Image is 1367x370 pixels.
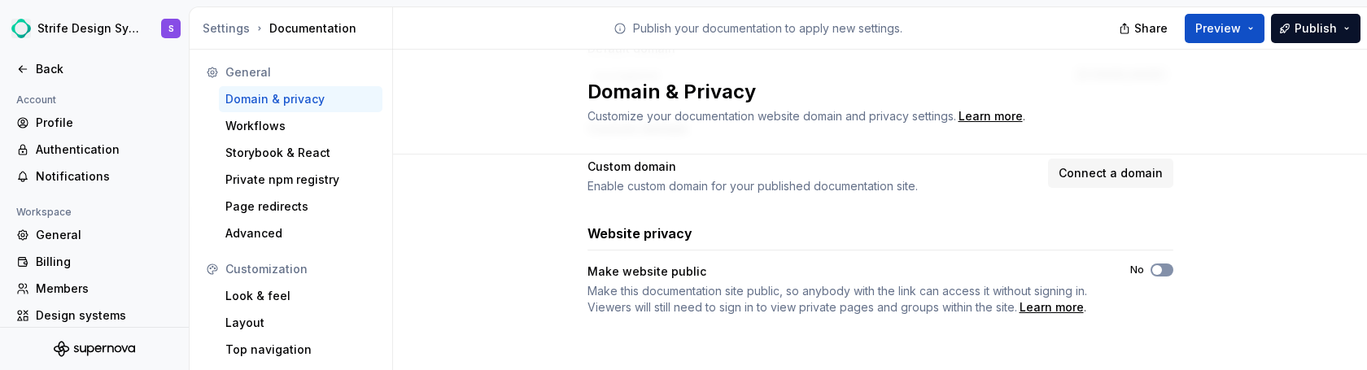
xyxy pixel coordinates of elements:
a: Layout [219,310,382,336]
div: Customization [225,261,376,277]
div: Documentation [203,20,386,37]
span: . [956,111,1025,123]
div: Workflows [225,118,376,134]
span: Customize your documentation website domain and privacy settings. [587,109,956,123]
div: Back [36,61,173,77]
span: Make this documentation site public, so anybody with the link can access it without signing in. V... [587,284,1087,314]
span: Share [1134,20,1168,37]
div: Notifications [36,168,173,185]
span: Preview [1195,20,1241,37]
div: Advanced [225,225,376,242]
a: Notifications [10,163,179,189]
div: Make website public [587,263,706,280]
div: S [168,22,174,35]
a: Advanced [219,220,382,246]
div: Custom domain [587,159,676,175]
div: Billing [36,254,173,270]
button: Publish [1271,14,1360,43]
a: Top navigation [219,337,382,363]
div: Workspace [10,202,78,222]
label: No [1130,263,1144,276]
h2: Domain & Privacy [587,79,1154,105]
div: Page redirects [225,198,376,215]
a: Private npm registry [219,167,382,193]
button: Connect a domain [1048,159,1173,188]
a: Learn more [1020,299,1084,316]
div: Top navigation [225,342,376,358]
div: Strife Design System [37,20,142,37]
div: Domain & privacy [225,91,376,107]
svg: Supernova Logo [54,341,135,357]
div: Storybook & React [225,145,376,161]
span: Connect a domain [1059,165,1163,181]
a: Learn more [959,108,1023,124]
button: Share [1111,14,1178,43]
a: Billing [10,249,179,275]
h3: Website privacy [587,224,692,243]
button: Preview [1185,14,1264,43]
div: Design systems [36,307,173,324]
a: Page redirects [219,194,382,220]
span: . [587,283,1101,316]
div: Account [10,90,63,110]
a: General [10,222,179,248]
p: Publish your documentation to apply new settings. [633,20,902,37]
a: Profile [10,110,179,136]
div: Authentication [36,141,173,158]
div: Members [36,281,173,297]
img: 21b91b01-957f-4e61-960f-db90ae25bf09.png [11,19,31,38]
a: Storybook & React [219,140,382,166]
div: General [36,227,173,243]
a: Look & feel [219,283,382,309]
div: Private npm registry [225,172,376,188]
span: Publish [1295,20,1337,37]
div: General [225,64,376,81]
a: Back [10,56,179,82]
button: Strife Design SystemS [3,11,186,46]
div: Profile [36,115,173,131]
a: Design systems [10,303,179,329]
div: Layout [225,315,376,331]
div: Look & feel [225,288,376,304]
button: Settings [203,20,250,37]
a: Domain & privacy [219,86,382,112]
a: Members [10,276,179,302]
a: Workflows [219,113,382,139]
a: Authentication [10,137,179,163]
div: Enable custom domain for your published documentation site. [587,178,1038,194]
